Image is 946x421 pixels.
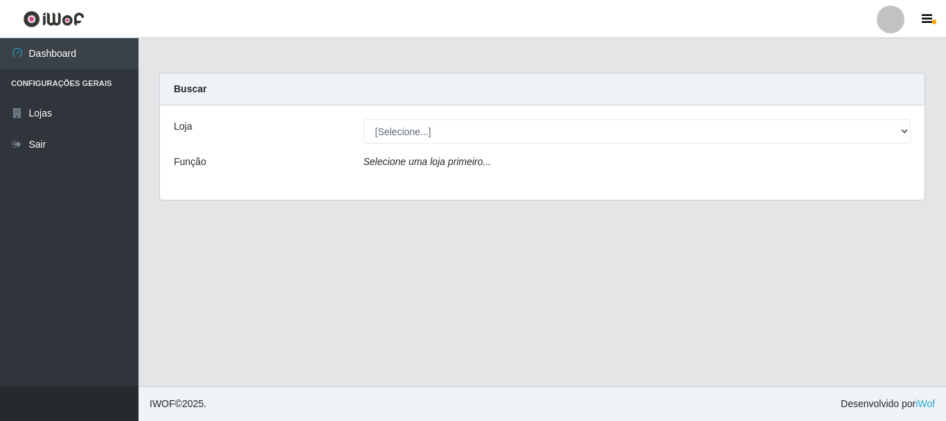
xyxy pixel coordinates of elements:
span: © 2025 . [150,397,206,411]
a: iWof [916,398,935,409]
i: Selecione uma loja primeiro... [364,156,491,167]
span: Desenvolvido por [841,397,935,411]
span: IWOF [150,398,175,409]
img: CoreUI Logo [23,10,84,28]
strong: Buscar [174,83,206,94]
label: Função [174,155,206,169]
label: Loja [174,119,192,134]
